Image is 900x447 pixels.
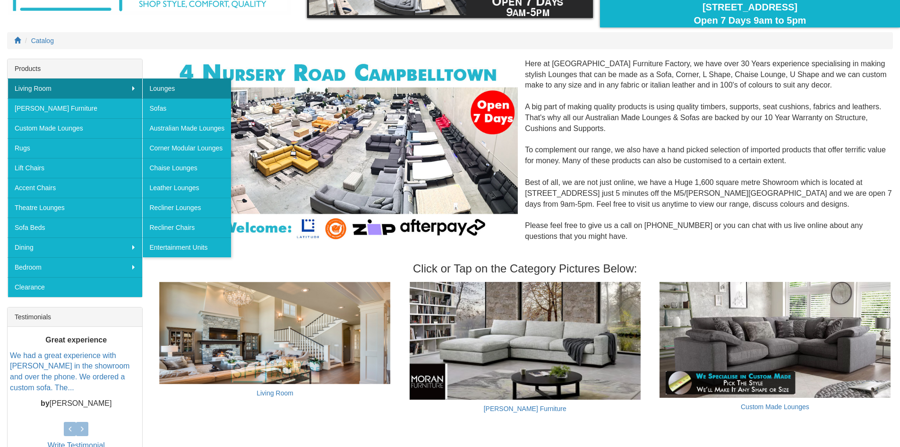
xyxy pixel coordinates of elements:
a: Rugs [8,138,142,158]
a: Corner Modular Lounges [142,138,231,158]
a: Living Room [257,389,293,397]
a: Bedroom [8,257,142,277]
a: Theatre Lounges [8,198,142,218]
h3: Click or Tap on the Category Pictures Below: [157,263,893,275]
div: Here at [GEOGRAPHIC_DATA] Furniture Factory, we have over 30 Years experience specialising in mak... [157,59,893,253]
img: Living Room [159,282,390,384]
img: Corner Modular Lounges [164,59,518,243]
a: Sofa Beds [8,218,142,237]
img: Moran Furniture [410,282,641,399]
b: by [41,399,50,407]
a: Lounges [142,79,231,98]
a: Chaise Lounges [142,158,231,178]
a: Recliner Chairs [142,218,231,237]
a: Accent Chairs [8,178,142,198]
a: We had a great experience with [PERSON_NAME] in the showroom and over the phone. We ordered a cus... [10,351,129,392]
a: Recliner Lounges [142,198,231,218]
a: [PERSON_NAME] Furniture [8,98,142,118]
b: Great experience [45,336,107,344]
p: [PERSON_NAME] [10,398,142,409]
a: Sofas [142,98,231,118]
a: Dining [8,237,142,257]
a: Catalog [31,37,54,44]
a: Entertainment Units [142,237,231,257]
a: Australian Made Lounges [142,118,231,138]
a: Leather Lounges [142,178,231,198]
a: Custom Made Lounges [8,118,142,138]
a: Lift Chairs [8,158,142,178]
div: Products [8,59,142,79]
a: Living Room [8,79,142,98]
a: Custom Made Lounges [741,403,809,411]
div: Testimonials [8,307,142,327]
a: [PERSON_NAME] Furniture [484,405,566,412]
a: Clearance [8,277,142,297]
img: Custom Made Lounges [660,282,891,398]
